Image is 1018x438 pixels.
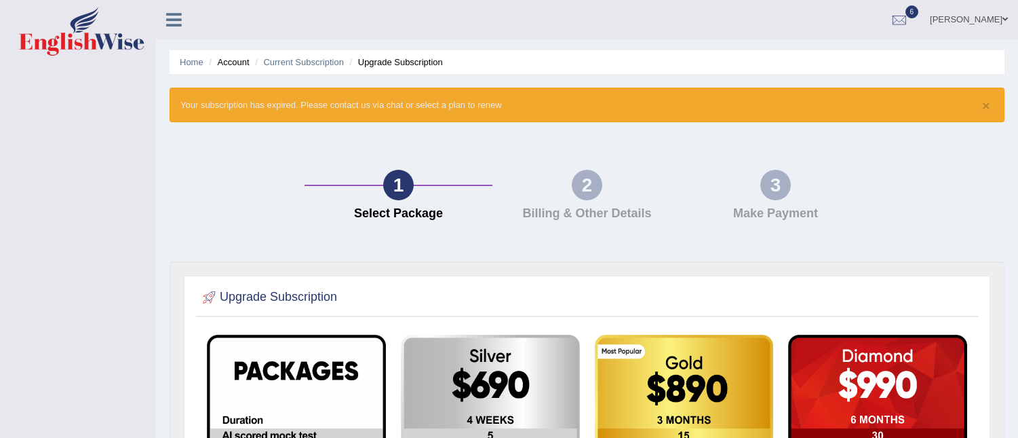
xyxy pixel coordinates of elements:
[180,57,203,67] a: Home
[199,287,337,308] h2: Upgrade Subscription
[311,207,486,221] h4: Select Package
[572,170,602,200] div: 2
[499,207,674,221] h4: Billing & Other Details
[205,56,249,69] li: Account
[905,5,919,18] span: 6
[263,57,344,67] a: Current Subscription
[760,170,791,200] div: 3
[982,98,990,113] button: ×
[170,88,1004,122] div: Your subscription has expired. Please contact us via chat or select a plan to renew
[347,56,443,69] li: Upgrade Subscription
[688,207,863,221] h4: Make Payment
[383,170,414,200] div: 1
